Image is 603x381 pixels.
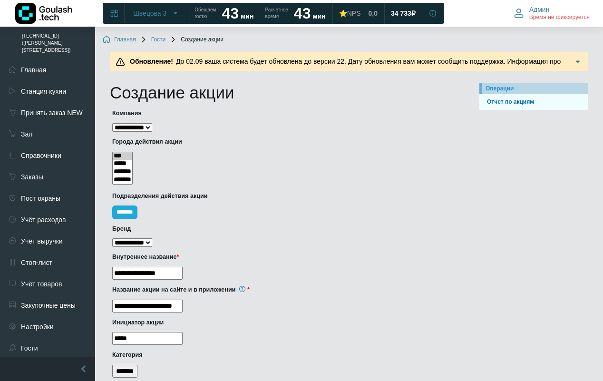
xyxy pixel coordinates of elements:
[265,7,288,20] span: Расчетное время
[140,36,166,44] a: Гости
[483,98,584,107] a: Отчет по акциям
[529,14,590,21] span: Время не фиксируется
[127,6,185,21] button: Швецова 3
[103,36,136,44] a: Главная
[127,58,561,75] span: До 02.09 ваша система будет обновлена до версии 22. Дату обновления вам может сообщить поддержка....
[222,5,239,22] strong: 43
[15,3,72,24] img: Логотип компании Goulash.tech
[339,9,361,18] div: ⭐
[110,83,465,103] h1: Создание акции
[195,7,216,20] span: Обещаем гостю
[116,57,125,67] img: Предупреждение
[294,5,311,22] strong: 43
[133,9,166,18] span: Швецова 3
[573,57,583,67] img: Подробнее
[347,10,361,17] span: NPS
[486,84,584,93] div: Операции
[112,225,316,234] label: Бренд
[369,9,378,18] span: 0,0
[112,318,316,327] label: Инициатор акции
[130,58,173,65] b: Обновление!
[112,109,316,118] label: Компания
[241,12,253,20] span: мин
[112,351,316,360] label: Категория
[169,36,224,44] span: Создание акции
[112,253,316,262] label: Внутреннее название
[112,285,316,294] label: Название акции на сайте и в приложении
[333,5,383,22] a: ⭐NPS 0,0
[508,3,595,23] button: Админ Время не фиксируется
[239,286,245,292] i: Название, которое гость будет видеть на сайте или в приложении, когда применит акцию к своему заказу
[112,137,316,147] label: Города действия акции
[112,192,316,201] label: Подразделения действия акции
[411,9,416,18] span: ₽
[529,5,550,14] span: Админ
[391,9,411,18] span: 34 733
[312,12,325,20] span: мин
[385,5,421,22] a: 34 733 ₽
[189,5,331,22] a: Обещаем гостю 43 мин Расчетное время 43 мин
